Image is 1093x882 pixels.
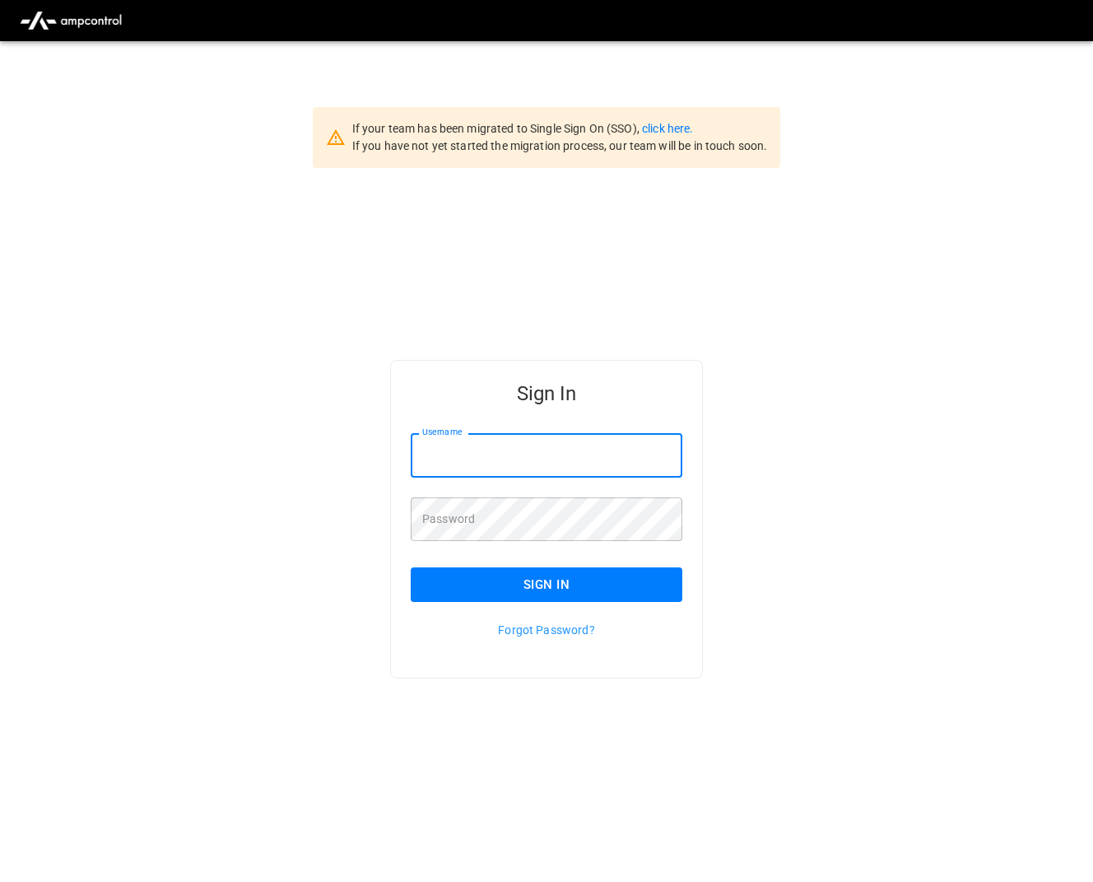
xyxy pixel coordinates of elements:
[411,380,682,407] h5: Sign In
[13,5,128,36] img: ampcontrol.io logo
[422,426,462,439] label: Username
[411,567,682,602] button: Sign In
[352,122,642,135] span: If your team has been migrated to Single Sign On (SSO),
[411,622,682,638] p: Forgot Password?
[352,139,768,152] span: If you have not yet started the migration process, our team will be in touch soon.
[642,122,693,135] a: click here.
